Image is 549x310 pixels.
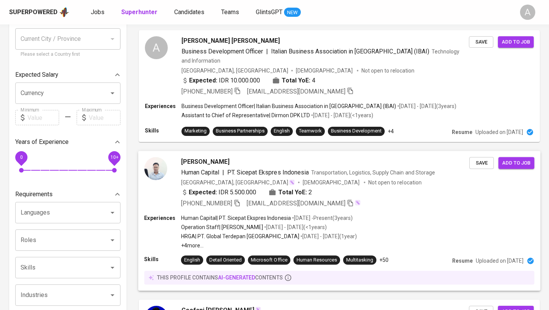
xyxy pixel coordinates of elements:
div: Years of Experience [15,134,120,150]
a: Candidates [174,8,206,17]
span: 10+ [110,155,118,160]
img: app logo [59,6,69,18]
div: IDR 5.500.000 [181,187,257,197]
button: Open [107,290,118,300]
p: Human Capital | PT. Sicepat Ekspres Indonesia [181,214,291,222]
span: | [266,47,268,56]
button: Open [107,88,118,98]
div: Human Resources [297,257,337,264]
span: [PERSON_NAME] [181,157,230,166]
span: Save [473,38,490,47]
a: Jobs [91,8,106,17]
span: [EMAIL_ADDRESS][DOMAIN_NAME] [247,88,345,95]
p: Requirements [15,190,53,199]
p: Skills [145,127,181,134]
p: Uploaded on [DATE] [476,257,523,265]
span: GlintsGPT [256,8,283,16]
span: 2 [308,187,312,197]
p: +50 [379,256,388,264]
p: Please select a Country first [21,51,115,58]
span: Save [473,158,490,167]
span: Candidates [174,8,204,16]
input: Value [89,110,120,125]
p: Business Development Officer | Italian Business Association in [GEOGRAPHIC_DATA] (IBAI) [181,102,396,110]
img: 4004bfb6757e2204a3f8fa7f0601c2cf.jpg [144,157,167,180]
p: Resume [452,128,472,136]
div: Teamwork [299,128,322,135]
p: Assistant to Chief of Representative | Dirmon DPK LTD [181,111,310,119]
p: Operation Staff | [PERSON_NAME] [181,223,263,231]
div: English [184,257,200,264]
input: Value [27,110,59,125]
p: Years of Experience [15,137,69,147]
p: +4 more ... [181,242,357,249]
span: Jobs [91,8,104,16]
a: Teams [221,8,241,17]
div: Marketing [185,128,207,135]
button: Save [469,36,493,48]
span: PT. Sicepat Ekspres Indonesia [227,168,309,176]
span: Add to job [502,38,530,47]
span: Transportation, Logistics, Supply Chain and Storage [311,169,435,175]
span: Italian Business Association in [GEOGRAPHIC_DATA] (IBAI) [271,48,429,55]
p: this profile contains contents [157,274,283,281]
div: Superpowered [9,8,58,17]
span: [PHONE_NUMBER] [181,88,233,95]
button: Add to job [498,157,534,169]
p: • [DATE] - [DATE] ( 3 years ) [396,102,456,110]
p: HRGA | PT. Global Terdepan [GEOGRAPHIC_DATA] [181,232,299,240]
div: Requirements [15,187,120,202]
div: A [520,5,535,20]
p: Resume [452,257,473,265]
span: NEW [284,9,301,16]
div: Microsoft Office [251,257,287,264]
img: magic_wand.svg [289,179,295,185]
p: Experiences [144,214,181,222]
b: Total YoE: [278,187,307,197]
span: [PERSON_NAME] [PERSON_NAME] [181,36,280,45]
b: Expected: [189,76,217,85]
span: Teams [221,8,239,16]
a: Superhunter [121,8,159,17]
b: Total YoE: [282,76,310,85]
div: A [145,36,168,59]
button: Add to job [498,36,534,48]
button: Open [107,207,118,218]
p: Not open to relocation [361,67,414,74]
span: [DEMOGRAPHIC_DATA] [296,67,354,74]
span: [PHONE_NUMBER] [181,199,232,207]
span: [DEMOGRAPHIC_DATA] [303,178,361,186]
p: Uploaded on [DATE] [475,128,523,136]
span: AI-generated [218,274,255,281]
p: Skills [144,255,181,263]
span: 4 [312,76,315,85]
p: +4 [388,128,394,135]
span: 0 [20,155,22,160]
a: Superpoweredapp logo [9,6,69,18]
div: [GEOGRAPHIC_DATA], [GEOGRAPHIC_DATA] [181,178,295,186]
p: Experiences [145,102,181,110]
div: [GEOGRAPHIC_DATA], [GEOGRAPHIC_DATA] [181,67,288,74]
img: magic_wand.svg [355,199,361,205]
div: Detail Oriented [209,257,242,264]
div: Business Partnerships [216,128,265,135]
button: Open [107,262,118,273]
button: Open [107,235,118,245]
p: • [DATE] - Present ( 3 years ) [291,214,353,222]
a: A[PERSON_NAME] [PERSON_NAME]Business Development Officer|Italian Business Association in [GEOGRAP... [139,30,540,142]
b: Superhunter [121,8,157,16]
p: Not open to relocation [368,178,421,186]
div: Expected Salary [15,67,120,82]
b: Expected: [189,187,217,197]
a: [PERSON_NAME]Human Capital|PT. Sicepat Ekspres IndonesiaTransportation, Logistics, Supply Chain a... [139,151,540,291]
div: English [274,128,290,135]
div: IDR 10.000.000 [181,76,260,85]
div: Business Development [331,128,382,135]
span: [EMAIL_ADDRESS][DOMAIN_NAME] [247,199,345,207]
p: • [DATE] - [DATE] ( <1 years ) [310,111,373,119]
button: Save [469,157,494,169]
p: Expected Salary [15,70,58,79]
span: Technology and Information [181,48,459,64]
span: Human Capital [181,168,219,176]
span: Add to job [502,158,530,167]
